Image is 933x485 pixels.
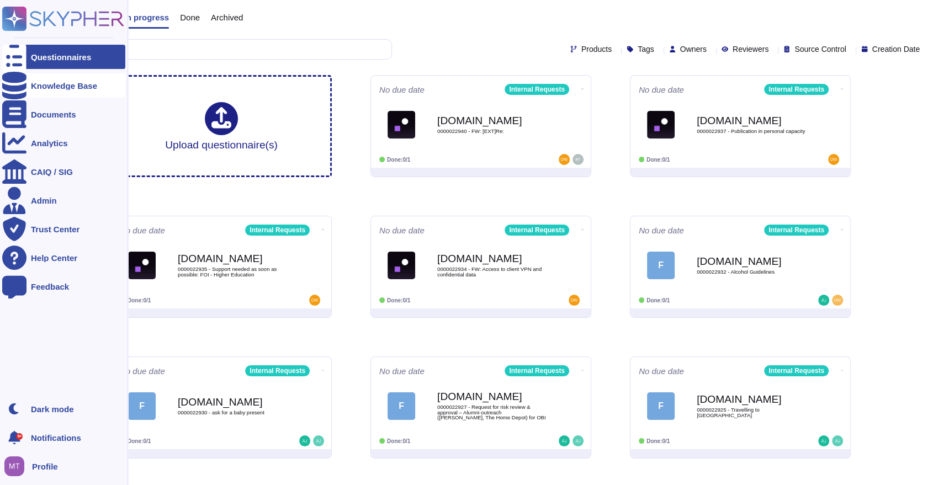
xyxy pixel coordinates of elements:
a: Admin [2,188,125,212]
img: user [569,295,580,306]
div: F [647,252,675,279]
div: Trust Center [31,225,79,233]
span: Source Control [794,45,846,53]
a: Help Center [2,246,125,270]
span: 0000022925 - Travelling to [GEOGRAPHIC_DATA] [697,407,807,418]
span: Notifications [31,434,81,442]
img: user [832,435,843,446]
span: No due date [379,86,425,94]
a: Feedback [2,274,125,299]
div: 9+ [16,433,23,440]
b: [DOMAIN_NAME] [178,397,288,407]
img: user [818,435,829,446]
div: F [128,392,156,420]
img: user [828,154,839,165]
span: In progress [124,13,169,22]
span: 0000022935 - Support needed as soon as possible: FOI - Higher Education [178,267,288,277]
img: user [559,154,570,165]
b: [DOMAIN_NAME] [178,253,288,264]
div: Analytics [31,139,68,147]
div: Documents [31,110,76,119]
div: Feedback [31,283,69,291]
span: No due date [120,367,165,375]
span: Profile [32,462,58,471]
img: Logo [388,252,415,279]
span: Tags [638,45,654,53]
div: Help Center [31,254,77,262]
b: [DOMAIN_NAME] [697,256,807,267]
a: Trust Center [2,217,125,241]
div: Questionnaires [31,53,91,61]
button: user [2,454,32,478]
span: Done: 0/1 [646,438,670,444]
b: [DOMAIN_NAME] [437,253,548,264]
b: [DOMAIN_NAME] [437,115,548,126]
img: Logo [128,252,156,279]
a: Documents [2,102,125,126]
span: 0000022932 - Alcohol Guidelines [697,269,807,275]
span: No due date [639,226,684,234]
span: 0000022927 - Request for risk review & approval – Alumni outreach ([PERSON_NAME], The Home Depot)... [437,404,548,420]
span: Done: 0/1 [646,297,670,303]
div: Admin [31,196,57,205]
input: Search by keywords [44,40,391,59]
span: Done: 0/1 [128,297,151,303]
span: Archived [211,13,243,22]
img: Logo [388,111,415,138]
div: F [647,392,675,420]
div: Internal Requests [764,225,829,236]
span: Done: 0/1 [387,438,410,444]
a: Knowledge Base [2,73,125,98]
div: Internal Requests [245,365,310,376]
b: [DOMAIN_NAME] [437,391,548,402]
img: user [309,295,320,306]
img: user [818,295,829,306]
div: Upload questionnaire(s) [165,102,278,150]
span: Reviewers [733,45,768,53]
span: Done: 0/1 [646,157,670,163]
div: F [388,392,415,420]
span: No due date [379,226,425,234]
span: Done: 0/1 [128,438,151,444]
div: Knowledge Base [31,82,97,90]
div: Internal Requests [245,225,310,236]
b: [DOMAIN_NAME] [697,394,807,404]
span: Done: 0/1 [387,157,410,163]
span: 0000022940 - FW: [EXT]Re: [437,129,548,134]
a: CAIQ / SIG [2,159,125,184]
span: 0000022934 - FW: Access to client VPN and confidential data [437,267,548,277]
span: No due date [639,86,684,94]
img: user [299,435,310,446]
span: Owners [680,45,707,53]
img: user [313,435,324,446]
div: Internal Requests [505,365,569,376]
span: No due date [120,226,165,234]
img: Logo [647,111,675,138]
div: Internal Requests [505,84,569,95]
b: [DOMAIN_NAME] [697,115,807,126]
a: Questionnaires [2,45,125,69]
div: Internal Requests [505,225,569,236]
span: Done [180,13,200,22]
img: user [572,435,584,446]
span: Done: 0/1 [387,297,410,303]
span: No due date [379,367,425,375]
img: user [572,154,584,165]
img: user [4,456,24,476]
div: CAIQ / SIG [31,168,73,176]
div: Internal Requests [764,84,829,95]
img: user [832,295,843,306]
a: Analytics [2,131,125,155]
span: 0000022930 - ask for a baby present [178,410,288,415]
div: Dark mode [31,405,74,413]
span: No due date [639,367,684,375]
img: user [559,435,570,446]
div: Internal Requests [764,365,829,376]
span: 0000022937 - Publication in personal capacity [697,129,807,134]
span: Creation Date [872,45,920,53]
span: Products [581,45,612,53]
